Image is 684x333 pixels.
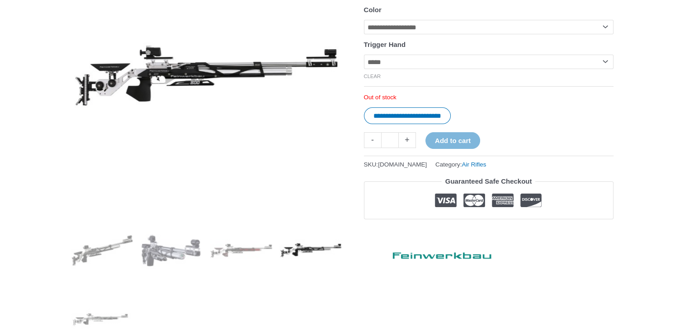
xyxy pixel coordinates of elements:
span: Category: [435,159,486,170]
iframe: Customer reviews powered by Trustpilot [364,226,613,237]
span: SKU: [364,159,427,170]
input: Product quantity [381,132,399,148]
a: Air Rifles [462,161,486,168]
a: + [399,132,416,148]
label: Trigger Hand [364,41,406,48]
p: Out of stock [364,93,613,102]
img: FWB 800 X - Image 3 [210,219,273,282]
a: Feinwerkbau [364,244,500,263]
label: Color [364,6,382,14]
span: [DOMAIN_NAME] [378,161,427,168]
img: FWB 800 X - Image 2 [140,219,203,282]
a: - [364,132,381,148]
img: FWB 800 X [71,219,134,282]
a: Clear options [364,74,381,79]
img: FWB 800 X - Image 4 [279,219,342,282]
button: Add to cart [425,132,480,149]
legend: Guaranteed Safe Checkout [442,175,536,188]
